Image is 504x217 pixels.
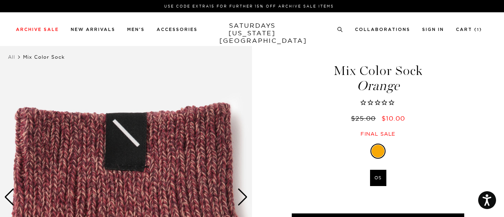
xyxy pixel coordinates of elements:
[19,3,479,9] p: Use Code EXTRA15 for Further 15% Off Archive Sale Items
[382,114,405,122] span: $10.00
[237,188,248,206] div: Next slide
[127,27,145,32] a: Men's
[16,27,59,32] a: Archive Sale
[370,170,386,186] label: OS
[351,114,379,122] del: $25.00
[291,99,465,107] span: Rated 0.0 out of 5 stars 0 reviews
[71,27,115,32] a: New Arrivals
[291,131,465,137] div: Final sale
[23,54,65,60] span: Mix Color Sock
[456,27,482,32] a: Cart (1)
[291,79,465,92] span: Orange
[355,27,410,32] a: Collaborations
[219,22,285,44] a: SATURDAYS[US_STATE][GEOGRAPHIC_DATA]
[157,27,198,32] a: Accessories
[477,28,479,32] small: 1
[291,64,465,92] h1: Mix Color Sock
[8,54,15,60] a: All
[4,188,15,206] div: Previous slide
[422,27,444,32] a: Sign In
